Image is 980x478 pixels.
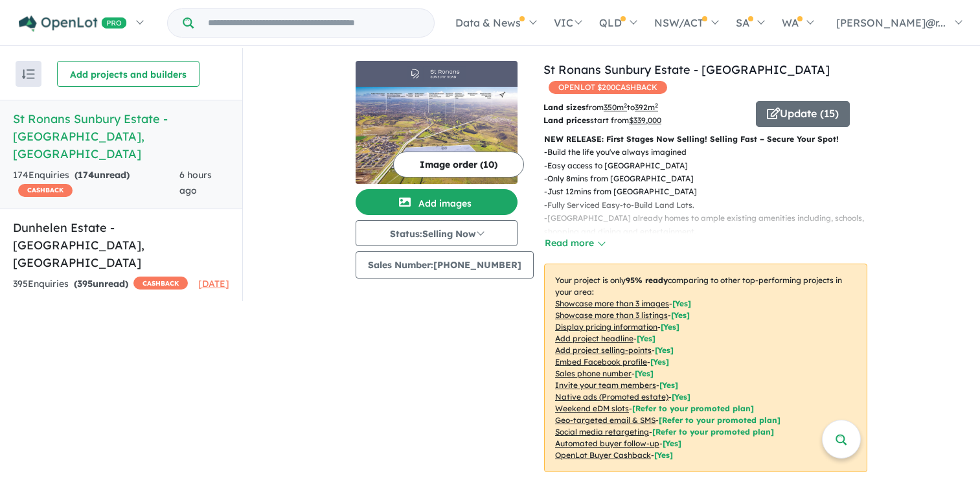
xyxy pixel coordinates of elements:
span: [ Yes ] [661,322,679,332]
strong: ( unread) [74,278,128,290]
span: [ Yes ] [659,380,678,390]
p: start from [543,114,746,127]
u: 350 m [604,102,627,112]
div: 174 Enquir ies [13,168,179,199]
div: 395 Enquir ies [13,277,188,292]
a: St Ronans Sunbury Estate - [GEOGRAPHIC_DATA] [543,62,830,77]
span: OPENLOT $ 200 CASHBACK [549,81,667,94]
p: - Just 12mins from [GEOGRAPHIC_DATA] [544,185,878,198]
span: [ Yes ] [650,357,669,367]
img: sort.svg [22,69,35,79]
p: - Build the life you've always imagined [544,146,878,159]
img: Openlot PRO Logo White [19,16,127,32]
span: [Refer to your promoted plan] [632,404,754,413]
button: Add images [356,189,518,215]
p: - [GEOGRAPHIC_DATA] already homes to ample existing amenities including, schools, shopping and di... [544,212,878,238]
span: CASHBACK [18,184,73,197]
span: [DATE] [198,278,229,290]
span: [ Yes ] [655,345,674,355]
span: [ Yes ] [637,334,655,343]
a: St Ronans Sunbury Estate - Bulla LogoSt Ronans Sunbury Estate - Bulla [356,61,518,184]
button: Update (15) [756,101,850,127]
u: Geo-targeted email & SMS [555,415,655,425]
img: St Ronans Sunbury Estate - Bulla [356,87,518,184]
u: 392 m [635,102,658,112]
span: [ Yes ] [671,310,690,320]
u: Invite your team members [555,380,656,390]
u: Showcase more than 3 images [555,299,669,308]
p: - Fully Serviced Easy-to-Build Land Lots. [544,199,878,212]
p: - Easy access to [GEOGRAPHIC_DATA] [544,159,878,172]
span: CASHBACK [133,277,188,290]
span: [Refer to your promoted plan] [652,427,774,437]
u: Weekend eDM slots [555,404,629,413]
span: [Yes] [654,450,673,460]
button: Add projects and builders [57,61,199,87]
u: Display pricing information [555,322,657,332]
u: Showcase more than 3 listings [555,310,668,320]
sup: 2 [655,102,658,109]
img: St Ronans Sunbury Estate - Bulla Logo [361,66,512,82]
strong: ( unread) [74,169,130,181]
b: Land prices [543,115,590,125]
sup: 2 [624,102,627,109]
h5: Dunhelen Estate - [GEOGRAPHIC_DATA] , [GEOGRAPHIC_DATA] [13,219,229,271]
span: [Refer to your promoted plan] [659,415,781,425]
button: Read more [544,236,605,251]
u: Native ads (Promoted estate) [555,392,668,402]
span: to [627,102,658,112]
p: NEW RELEASE: First Stages Now Selling! Selling Fast – Secure Your Spot! [544,133,867,146]
b: 95 % ready [626,275,668,285]
b: Land sizes [543,102,586,112]
u: Add project selling-points [555,345,652,355]
span: [ Yes ] [635,369,654,378]
span: [PERSON_NAME]@r... [836,16,946,29]
p: Your project is only comparing to other top-performing projects in your area: - - - - - - - - - -... [544,264,867,472]
button: Sales Number:[PHONE_NUMBER] [356,251,534,279]
button: Status:Selling Now [356,220,518,246]
u: Embed Facebook profile [555,357,647,367]
span: [ Yes ] [672,299,691,308]
span: [Yes] [672,392,690,402]
u: $ 339,000 [629,115,661,125]
span: 395 [77,278,93,290]
input: Try estate name, suburb, builder or developer [196,9,431,37]
button: Image order (10) [393,152,524,177]
p: from [543,101,746,114]
p: - Only 8mins from [GEOGRAPHIC_DATA] [544,172,878,185]
span: 174 [78,169,94,181]
span: [Yes] [663,438,681,448]
u: OpenLot Buyer Cashback [555,450,651,460]
u: Add project headline [555,334,633,343]
u: Social media retargeting [555,427,649,437]
u: Automated buyer follow-up [555,438,659,448]
u: Sales phone number [555,369,632,378]
span: 6 hours ago [179,169,212,196]
h5: St Ronans Sunbury Estate - [GEOGRAPHIC_DATA] , [GEOGRAPHIC_DATA] [13,110,229,163]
